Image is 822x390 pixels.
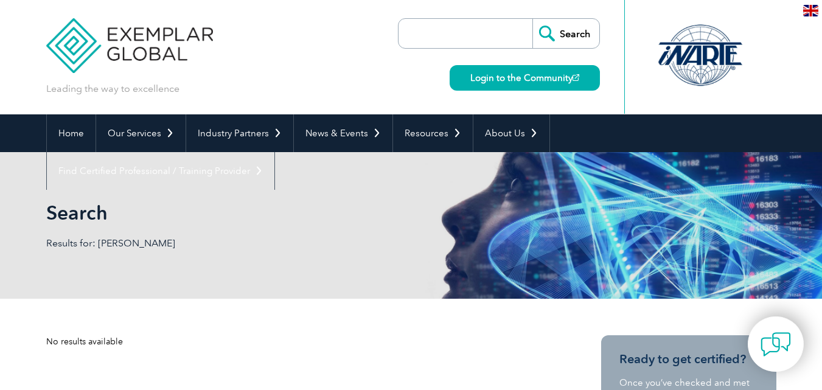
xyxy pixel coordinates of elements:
[393,114,473,152] a: Resources
[473,114,549,152] a: About Us
[532,19,599,48] input: Search
[46,82,179,96] p: Leading the way to excellence
[47,114,96,152] a: Home
[803,5,818,16] img: en
[47,152,274,190] a: Find Certified Professional / Training Provider
[46,201,514,225] h1: Search
[46,335,557,348] div: No results available
[46,237,411,250] p: Results for: [PERSON_NAME]
[450,65,600,91] a: Login to the Community
[294,114,392,152] a: News & Events
[761,329,791,360] img: contact-chat.png
[186,114,293,152] a: Industry Partners
[96,114,186,152] a: Our Services
[573,74,579,81] img: open_square.png
[619,352,758,367] h3: Ready to get certified?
